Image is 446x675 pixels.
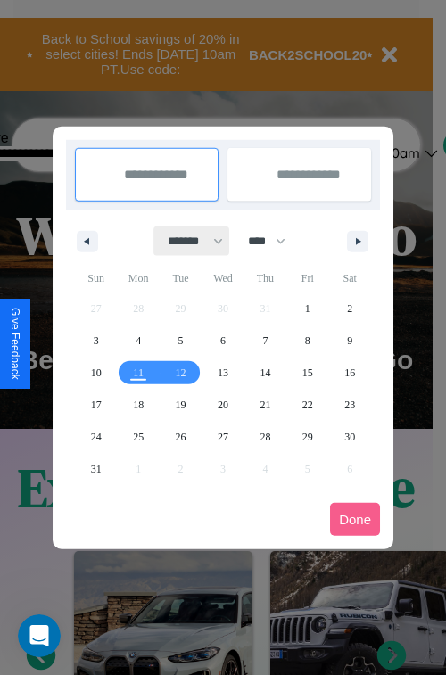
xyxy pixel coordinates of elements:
span: 19 [176,389,186,421]
span: 4 [136,325,141,357]
button: 23 [329,389,371,421]
span: 13 [218,357,228,389]
span: 30 [344,421,355,453]
span: 15 [302,357,313,389]
button: 30 [329,421,371,453]
span: 5 [178,325,184,357]
button: 12 [160,357,202,389]
button: 11 [117,357,159,389]
iframe: Intercom live chat [18,614,61,657]
span: 1 [305,292,310,325]
button: 9 [329,325,371,357]
span: Thu [244,264,286,292]
span: 11 [133,357,144,389]
button: 29 [286,421,328,453]
span: Mon [117,264,159,292]
span: Wed [202,264,244,292]
span: 8 [305,325,310,357]
span: 18 [133,389,144,421]
span: 17 [91,389,102,421]
button: 22 [286,389,328,421]
button: 27 [202,421,244,453]
span: 21 [260,389,270,421]
span: 27 [218,421,228,453]
button: 16 [329,357,371,389]
button: 7 [244,325,286,357]
span: 22 [302,389,313,421]
button: 21 [244,389,286,421]
button: 13 [202,357,244,389]
span: 24 [91,421,102,453]
button: Done [330,503,380,536]
button: 19 [160,389,202,421]
span: 31 [91,453,102,485]
button: 31 [75,453,117,485]
span: Sat [329,264,371,292]
button: 5 [160,325,202,357]
span: 25 [133,421,144,453]
span: 23 [344,389,355,421]
span: 28 [260,421,270,453]
button: 2 [329,292,371,325]
span: 10 [91,357,102,389]
button: 4 [117,325,159,357]
span: 12 [176,357,186,389]
button: 20 [202,389,244,421]
span: 6 [220,325,226,357]
button: 17 [75,389,117,421]
span: Sun [75,264,117,292]
button: 8 [286,325,328,357]
button: 6 [202,325,244,357]
button: 25 [117,421,159,453]
button: 24 [75,421,117,453]
button: 1 [286,292,328,325]
button: 14 [244,357,286,389]
span: 9 [347,325,352,357]
div: Give Feedback [9,308,21,380]
button: 26 [160,421,202,453]
span: Fri [286,264,328,292]
button: 28 [244,421,286,453]
span: 16 [344,357,355,389]
button: 3 [75,325,117,357]
span: Tue [160,264,202,292]
span: 14 [260,357,270,389]
span: 2 [347,292,352,325]
button: 18 [117,389,159,421]
span: 3 [94,325,99,357]
button: 15 [286,357,328,389]
span: 7 [262,325,268,357]
button: 10 [75,357,117,389]
span: 20 [218,389,228,421]
span: 26 [176,421,186,453]
span: 29 [302,421,313,453]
